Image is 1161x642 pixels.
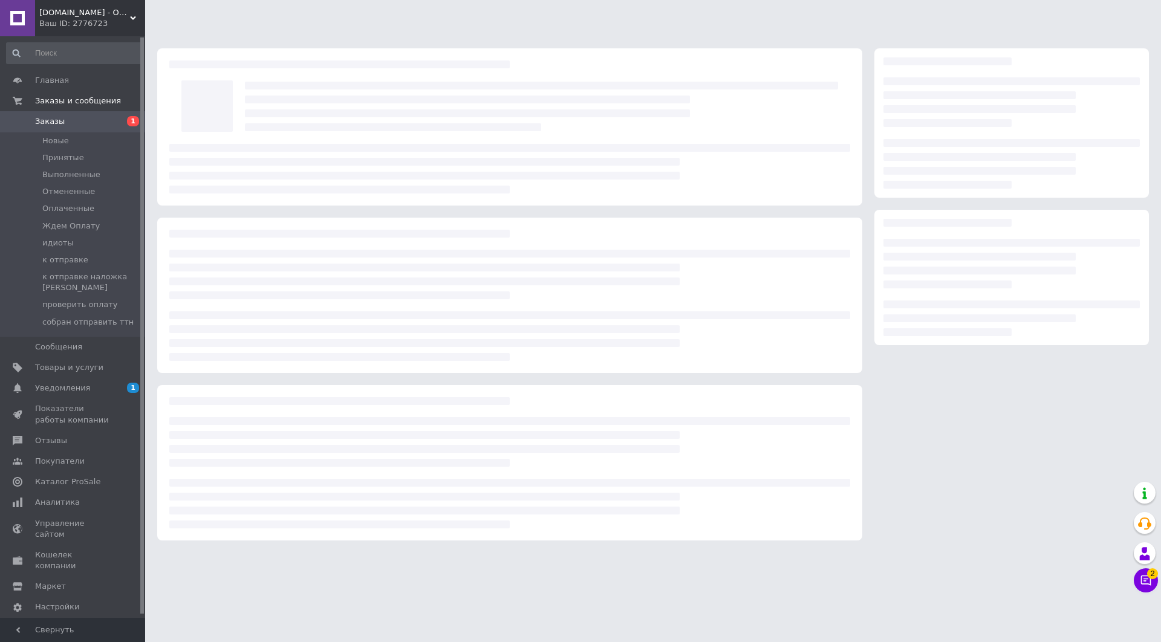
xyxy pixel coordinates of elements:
input: Поиск [6,42,142,64]
span: Optom-7km.com.ua - Оптовый Интернет Магазин для всей Семьи [39,7,130,18]
span: Заказы [35,116,65,127]
span: Настройки [35,601,79,612]
span: Отзывы [35,435,67,446]
span: Оплаченные [42,203,94,214]
span: Принятые [42,152,84,163]
span: Маркет [35,581,66,592]
span: Каталог ProSale [35,476,100,487]
span: собран отправить ттн [42,317,134,328]
span: Кошелек компании [35,550,112,571]
span: Главная [35,75,69,86]
span: 2 [1147,568,1158,579]
span: Товары и услуги [35,362,103,373]
span: Выполненные [42,169,100,180]
span: Показатели работы компании [35,403,112,425]
span: Отмененные [42,186,95,197]
span: Новые [42,135,69,146]
span: Аналитика [35,497,80,508]
span: к отправке наложка [PERSON_NAME] [42,271,141,293]
span: 1 [127,383,139,393]
span: к отправке [42,255,88,265]
div: Ваш ID: 2776723 [39,18,145,29]
span: Покупатели [35,456,85,467]
span: Заказы и сообщения [35,96,121,106]
span: 1 [127,116,139,126]
span: проверить оплату [42,299,117,310]
button: Чат с покупателем2 [1134,568,1158,592]
span: Уведомления [35,383,90,394]
span: Управление сайтом [35,518,112,540]
span: идиоты [42,238,74,248]
span: Ждем Оплату [42,221,100,232]
span: Сообщения [35,342,82,352]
